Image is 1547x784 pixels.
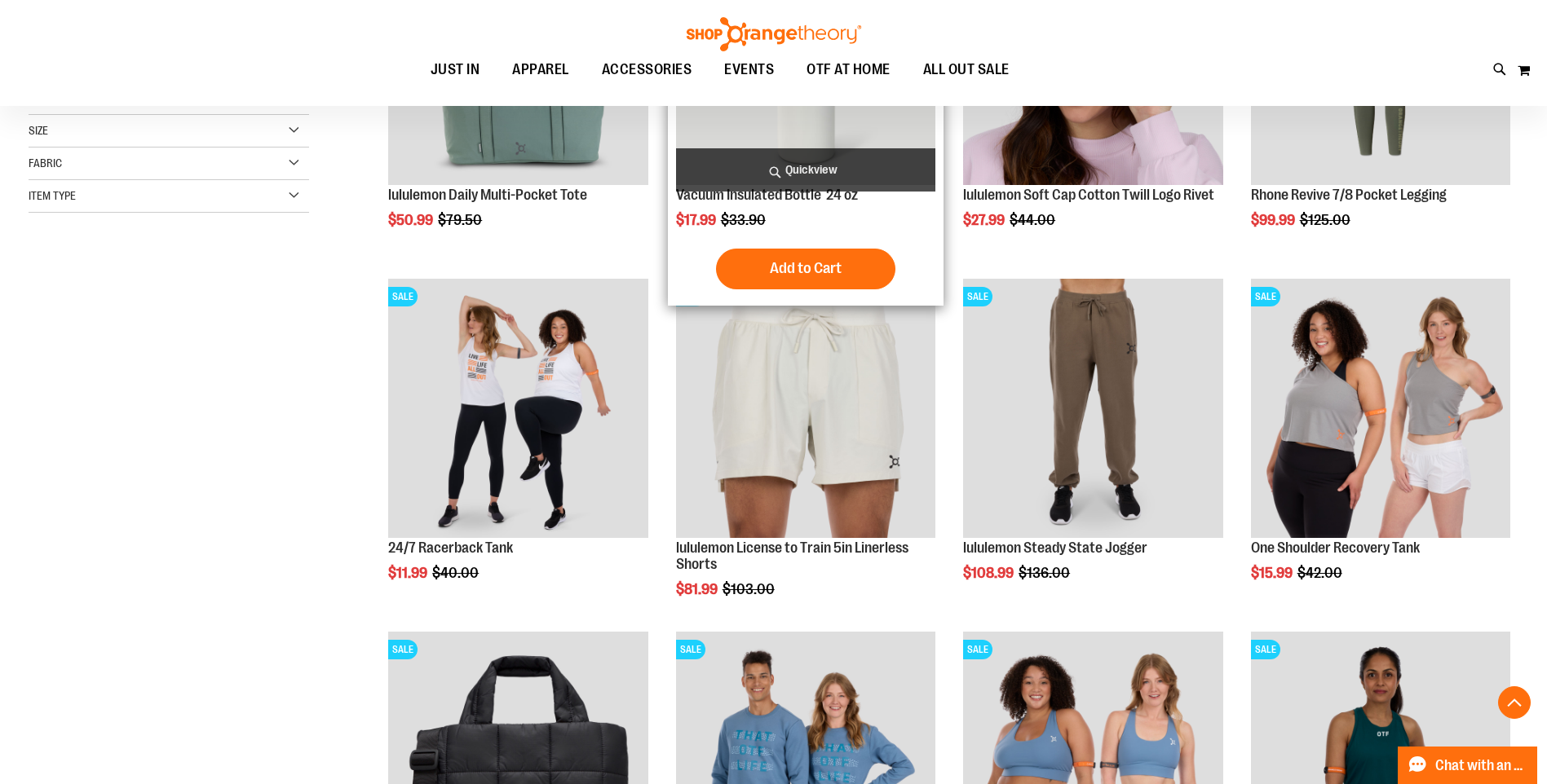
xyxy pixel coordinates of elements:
img: Main view of One Shoulder Recovery Tank [1251,279,1510,538]
a: lululemon License to Train 5in Linerless Shorts [676,540,908,572]
span: $33.90 [721,212,768,228]
span: SALE [963,640,992,659]
span: $11.99 [388,565,430,581]
span: Chat with an Expert [1435,758,1527,773]
span: SALE [388,287,418,306]
span: SALE [676,640,705,659]
span: $44.00 [1010,212,1058,228]
a: Rhone Revive 7/8 Pocket Legging [1251,187,1447,203]
button: Chat with an Expert [1398,747,1538,784]
span: $125.00 [1300,212,1353,228]
span: Item Type [29,189,76,202]
span: $27.99 [963,212,1007,228]
div: product [955,271,1231,623]
div: product [668,271,944,639]
a: lululemon Daily Multi-Pocket Tote [388,187,587,203]
span: SALE [1251,287,1280,306]
span: $40.00 [432,565,481,581]
span: ACCESSORIES [602,51,692,88]
img: 24/7 Racerback Tank [388,279,648,538]
div: product [1243,271,1518,623]
a: 24/7 Racerback TankSALE [388,279,648,540]
span: $50.99 [388,212,435,228]
span: $108.99 [963,565,1016,581]
span: $42.00 [1297,565,1345,581]
a: 24/7 Racerback Tank [388,540,513,556]
span: $17.99 [676,212,718,228]
img: lululemon Steady State Jogger [963,279,1222,538]
span: $99.99 [1251,212,1297,228]
a: lululemon Soft Cap Cotton Twill Logo Rivet [963,187,1214,203]
span: $103.00 [723,581,777,597]
span: Fabric [29,156,62,170]
span: $136.00 [1019,565,1072,581]
a: Main view of One Shoulder Recovery TankSALE [1251,279,1510,540]
span: Add to Cart [770,259,842,277]
div: product [380,271,656,623]
span: Size [29,124,48,137]
img: Shop Orangetheory [684,17,864,51]
a: lululemon Steady State JoggerSALE [963,279,1222,540]
span: APPAREL [512,51,569,88]
a: Quickview [676,148,935,192]
button: Add to Cart [716,249,895,289]
span: EVENTS [724,51,774,88]
a: lululemon License to Train 5in Linerless ShortsSALE [676,279,935,540]
span: $15.99 [1251,565,1295,581]
span: OTF AT HOME [807,51,891,88]
span: SALE [388,640,418,659]
span: SALE [963,287,992,306]
span: $79.50 [438,212,484,228]
a: Vacuum Insulated Bottle 24 oz [676,187,858,203]
span: SALE [1251,640,1280,659]
img: lululemon License to Train 5in Linerless Shorts [676,279,935,538]
span: ALL OUT SALE [923,51,1010,88]
span: $81.99 [676,581,720,597]
button: Back To Top [1498,686,1531,719]
a: One Shoulder Recovery Tank [1251,540,1420,556]
a: lululemon Steady State Jogger [963,540,1147,556]
span: JUST IN [431,51,480,88]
